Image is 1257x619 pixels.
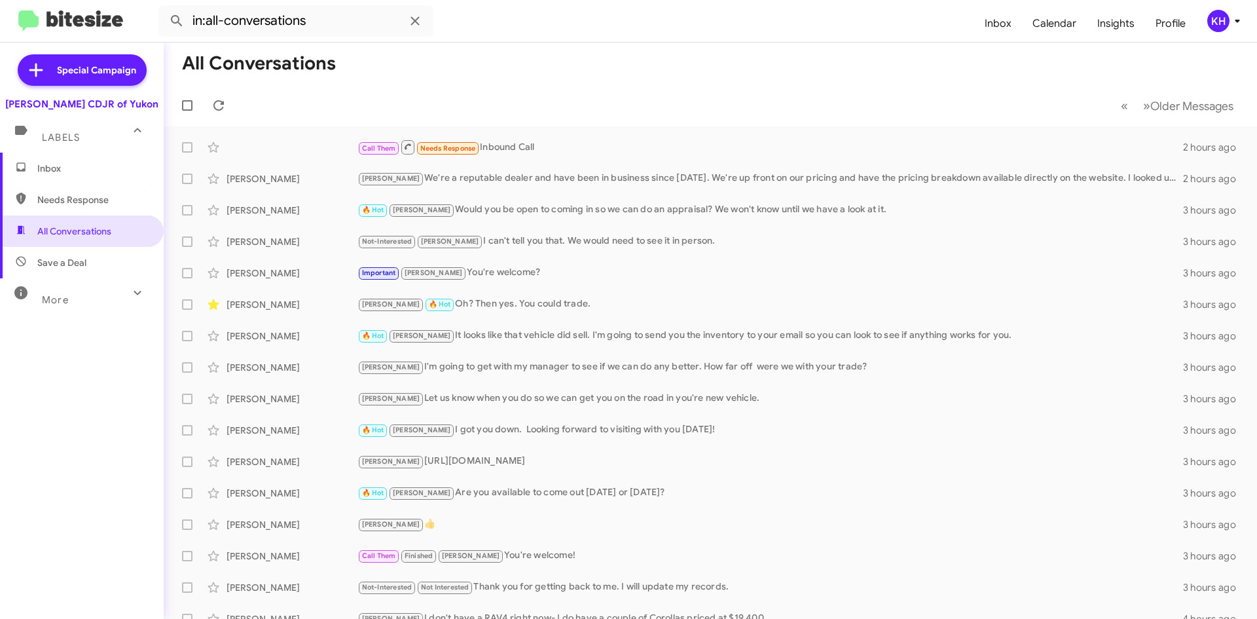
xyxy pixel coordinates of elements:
[1183,518,1247,531] div: 3 hours ago
[362,552,396,560] span: Call Them
[1196,10,1243,32] button: KH
[1114,92,1241,119] nav: Page navigation example
[357,171,1183,186] div: We're a reputable dealer and have been in business since [DATE]. We're up front on our pricing an...
[420,144,476,153] span: Needs Response
[227,298,357,311] div: [PERSON_NAME]
[405,269,463,277] span: [PERSON_NAME]
[357,517,1183,532] div: 👍
[1183,392,1247,405] div: 3 hours ago
[1022,5,1087,43] a: Calendar
[393,489,451,497] span: [PERSON_NAME]
[357,328,1183,343] div: It looks like that vehicle did sell. I'm going to send you the inventory to your email so you can...
[1183,424,1247,437] div: 3 hours ago
[182,53,336,74] h1: All Conversations
[362,394,420,403] span: [PERSON_NAME]
[227,392,357,405] div: [PERSON_NAME]
[362,237,412,246] span: Not-Interested
[1183,550,1247,563] div: 3 hours ago
[227,487,357,500] div: [PERSON_NAME]
[357,360,1183,375] div: I'm going to get with my manager to see if we can do any better. How far off were we with your tr...
[393,331,451,340] span: [PERSON_NAME]
[362,144,396,153] span: Call Them
[1087,5,1145,43] a: Insights
[1183,361,1247,374] div: 3 hours ago
[1150,99,1233,113] span: Older Messages
[442,552,500,560] span: [PERSON_NAME]
[357,202,1183,217] div: Would you be open to coming in so we can do an appraisal? We won't know until we have a look at it.
[42,132,80,143] span: Labels
[393,206,451,214] span: [PERSON_NAME]
[227,550,357,563] div: [PERSON_NAME]
[227,267,357,280] div: [PERSON_NAME]
[5,98,158,111] div: [PERSON_NAME] CDJR of Yukon
[405,552,433,560] span: Finished
[18,54,147,86] a: Special Campaign
[362,269,396,277] span: Important
[357,139,1183,155] div: Inbound Call
[227,204,357,217] div: [PERSON_NAME]
[37,193,149,206] span: Needs Response
[974,5,1022,43] a: Inbox
[1183,329,1247,343] div: 3 hours ago
[37,162,149,175] span: Inbox
[1121,98,1128,114] span: «
[227,424,357,437] div: [PERSON_NAME]
[227,518,357,531] div: [PERSON_NAME]
[362,331,384,340] span: 🔥 Hot
[42,294,69,306] span: More
[357,548,1183,563] div: You're welcome!
[158,5,433,37] input: Search
[1183,141,1247,154] div: 2 hours ago
[362,457,420,466] span: [PERSON_NAME]
[357,265,1183,280] div: You're welcome?
[357,485,1183,500] div: Are you available to come out [DATE] or [DATE]?
[357,297,1183,312] div: Oh? Then yes. You could trade.
[1183,267,1247,280] div: 3 hours ago
[362,363,420,371] span: [PERSON_NAME]
[429,300,451,309] span: 🔥 Hot
[421,237,479,246] span: [PERSON_NAME]
[362,583,412,591] span: Not-Interested
[362,300,420,309] span: [PERSON_NAME]
[227,329,357,343] div: [PERSON_NAME]
[393,426,451,434] span: [PERSON_NAME]
[227,235,357,248] div: [PERSON_NAME]
[362,520,420,529] span: [PERSON_NAME]
[1183,204,1247,217] div: 3 hours ago
[357,454,1183,469] div: [URL][DOMAIN_NAME]
[227,361,357,374] div: [PERSON_NAME]
[1143,98,1150,114] span: »
[1135,92,1241,119] button: Next
[362,426,384,434] span: 🔥 Hot
[362,489,384,497] span: 🔥 Hot
[1183,172,1247,185] div: 2 hours ago
[57,64,136,77] span: Special Campaign
[1183,487,1247,500] div: 3 hours ago
[1113,92,1136,119] button: Previous
[421,583,469,591] span: Not Interested
[227,455,357,468] div: [PERSON_NAME]
[362,174,420,183] span: [PERSON_NAME]
[1183,581,1247,594] div: 3 hours ago
[1207,10,1230,32] div: KH
[37,256,86,269] span: Save a Deal
[357,422,1183,438] div: I got you down. Looking forward to visiting with you [DATE]!
[357,580,1183,595] div: Thank you for getting back to me. I will update my records.
[357,391,1183,406] div: Let us know when you do so we can get you on the road in you're new vehicle.
[1183,235,1247,248] div: 3 hours ago
[37,225,111,238] span: All Conversations
[357,234,1183,249] div: I can't tell you that. We would need to see it in person.
[1145,5,1196,43] a: Profile
[1183,298,1247,311] div: 3 hours ago
[362,206,384,214] span: 🔥 Hot
[227,581,357,594] div: [PERSON_NAME]
[1183,455,1247,468] div: 3 hours ago
[227,172,357,185] div: [PERSON_NAME]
